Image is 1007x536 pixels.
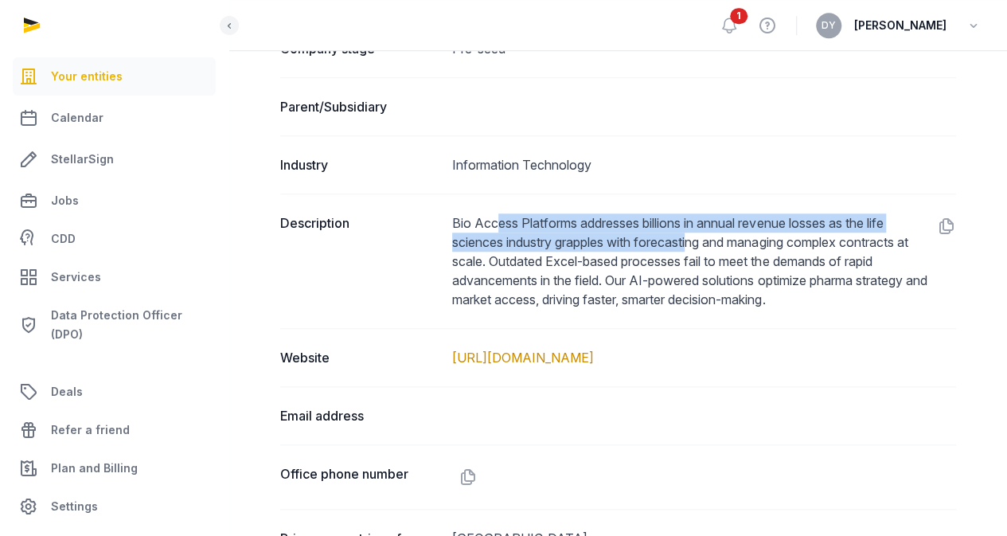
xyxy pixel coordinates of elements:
[13,223,216,255] a: CDD
[51,497,98,516] span: Settings
[13,140,216,178] a: StellarSign
[13,57,216,96] a: Your entities
[13,299,216,350] a: Data Protection Officer (DPO)
[854,16,947,35] span: [PERSON_NAME]
[13,99,216,137] a: Calendar
[13,373,216,411] a: Deals
[51,150,114,169] span: StellarSign
[13,487,216,526] a: Settings
[51,67,123,86] span: Your entities
[730,8,747,24] span: 1
[452,155,956,174] dd: Information Technology
[280,97,439,116] dt: Parent/Subsidiary
[51,382,83,401] span: Deals
[816,13,841,38] button: DY
[51,229,76,248] span: CDD
[720,351,1007,536] iframe: Chat Widget
[13,449,216,487] a: Plan and Billing
[280,213,439,309] dt: Description
[51,108,103,127] span: Calendar
[51,268,101,287] span: Services
[13,182,216,220] a: Jobs
[51,191,79,210] span: Jobs
[280,464,439,490] dt: Office phone number
[822,21,836,30] span: DY
[280,348,439,367] dt: Website
[51,306,209,344] span: Data Protection Officer (DPO)
[280,155,439,174] dt: Industry
[280,406,439,425] dt: Email address
[51,421,130,440] span: Refer a friend
[51,459,138,478] span: Plan and Billing
[13,258,216,296] a: Services
[452,213,956,309] dd: Bio Access Platforms addresses billions in annual revenue losses as the life sciences industry gr...
[452,350,594,366] a: [URL][DOMAIN_NAME]
[13,411,216,449] a: Refer a friend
